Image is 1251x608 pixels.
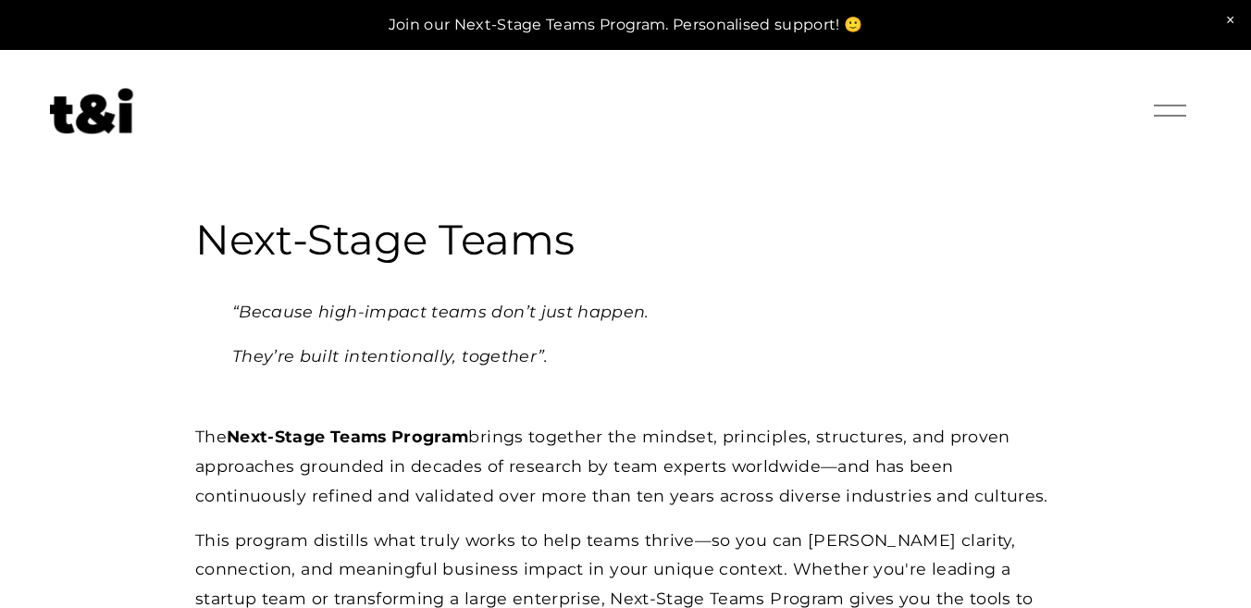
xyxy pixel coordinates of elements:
[195,422,1056,510] p: The brings together the mindset, principles, structures, and proven approaches grounded in decade...
[232,302,650,321] em: “Because high-impact teams don’t just happen.
[227,427,468,446] strong: Next-Stage Teams Program
[50,88,133,134] img: Future of Work Experts
[232,346,549,366] em: They’re built intentionally, together”.
[195,213,1056,267] h3: Next-Stage Teams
